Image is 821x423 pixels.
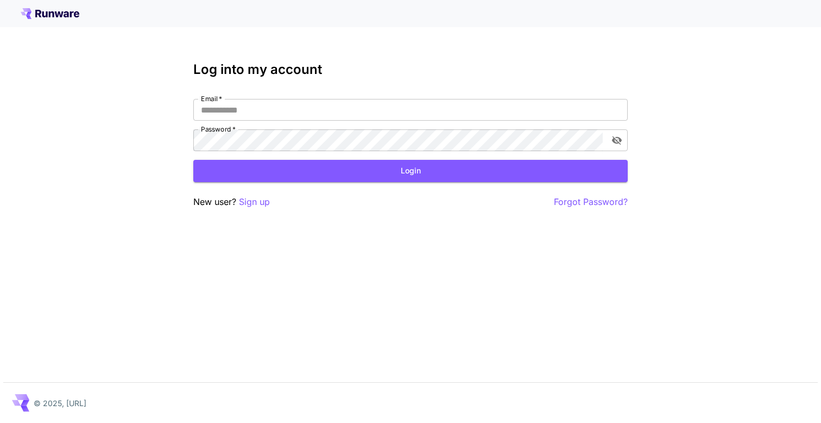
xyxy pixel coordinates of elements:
p: New user? [193,195,270,209]
label: Password [201,125,236,134]
label: Email [201,94,222,103]
button: toggle password visibility [607,130,627,150]
button: Login [193,160,628,182]
button: Sign up [239,195,270,209]
h3: Log into my account [193,62,628,77]
p: © 2025, [URL] [34,397,86,409]
button: Forgot Password? [554,195,628,209]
